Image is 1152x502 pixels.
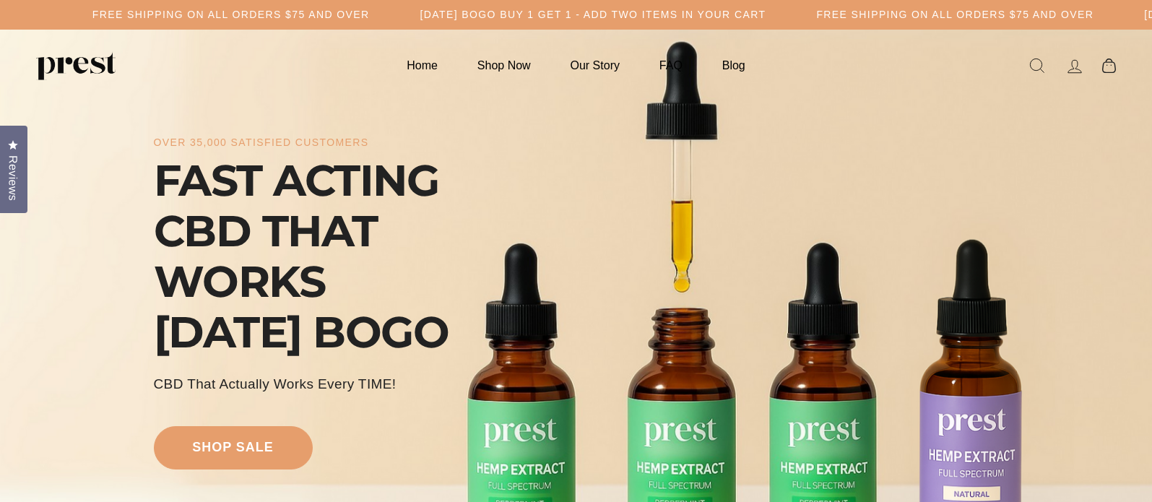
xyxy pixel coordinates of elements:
h5: Free Shipping on all orders $75 and over [816,9,1093,21]
ul: Primary [389,51,763,79]
a: Our Story [553,51,638,79]
div: over 35,000 satisfied customers [154,137,369,149]
span: Reviews [4,155,22,201]
a: shop sale [154,426,313,469]
div: CBD That Actually Works every TIME! [154,374,397,394]
a: FAQ [641,51,701,79]
a: Blog [704,51,763,79]
img: PREST ORGANICS [36,51,116,80]
h5: [DATE] BOGO BUY 1 GET 1 - ADD TWO ITEMS IN YOUR CART [420,9,766,21]
div: FAST ACTING CBD THAT WORKS [DATE] BOGO [154,155,479,358]
a: Shop Now [459,51,549,79]
a: Home [389,51,456,79]
h5: Free Shipping on all orders $75 and over [92,9,370,21]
